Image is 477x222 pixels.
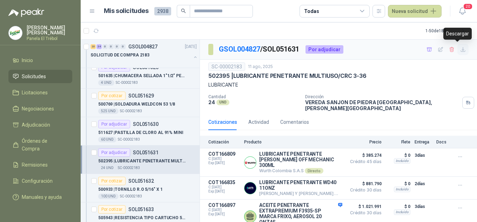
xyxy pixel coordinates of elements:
[81,89,200,117] a: Por cotizarSOL051629500769 |SOLDADURA WELDCON 53 1/8525 UNDSC-00002183
[347,202,382,211] span: $ 1.021.991
[219,45,260,53] a: GSOL004827
[22,177,53,185] span: Configuración
[90,44,96,49] div: 20
[208,62,245,71] div: SC-00002183
[22,161,48,169] span: Remisiones
[98,73,186,79] p: 501635 | CHUMACERA SELLADA 1"1/2" PEDESTAL
[118,137,140,142] p: SC-00002183
[305,45,343,54] div: Por adjudicar
[347,188,382,192] span: Crédito 30 días
[347,151,382,160] span: $ 385.274
[415,202,432,211] p: 3 días
[108,44,114,49] div: 0
[259,151,342,168] p: LUBRICANTE PENETRANTE [PERSON_NAME] OFF MECHANIC 300ML
[81,174,200,202] a: Por cotizarSOL051632500933 |TORNILLO R.O 5/16" X 1100 UNDSC-00002183
[104,6,149,16] h1: Mis solicitudes
[386,180,410,188] p: $ 0
[90,42,198,65] a: 20 34 0 0 0 0 GSOL004827[DATE] SOLICITUD DE COMPRA 2183
[8,174,72,188] a: Configuración
[128,93,154,98] p: SOL051629
[259,180,342,191] p: LUBRICANTE PENETRANTE WD40 11ONZ
[98,108,119,114] div: 525 UND
[208,81,469,89] p: LUBRICANTE
[208,180,240,185] p: COT166835
[347,211,382,215] span: Crédito 30 días
[208,140,240,144] p: Cotización
[386,151,410,160] p: $ 0
[98,177,126,185] div: Por cotizar
[208,212,240,216] span: Exp: [DATE]
[208,94,300,99] p: Cantidad
[133,122,159,127] p: SOL051630
[22,137,66,153] span: Órdenes de Compra
[98,205,126,214] div: Por cotizar
[98,137,116,142] div: 60 UND
[133,65,159,70] p: SOL051628
[208,151,240,157] p: COT166809
[386,140,410,144] p: Flete
[244,140,342,144] p: Producto
[394,187,410,192] div: Incluido
[208,185,240,189] span: C: [DATE]
[436,140,450,144] p: Docs
[8,190,72,204] a: Manuales y ayuda
[98,158,186,164] p: 502395 | LUBRICANTE PENETRANTE MULTIUSO/CRC 3-36
[305,99,459,111] p: VEREDA SANJON DE PIEDRA [GEOGRAPHIC_DATA] , [PERSON_NAME][GEOGRAPHIC_DATA]
[98,194,119,199] div: 100 UND
[22,193,62,201] span: Manuales y ayuda
[415,180,432,188] p: 2 días
[98,186,162,193] p: 500933 | TORNILLO R.O 5/16" X 1
[120,108,142,114] p: SC-00002183
[305,168,323,174] div: Directo
[98,120,130,128] div: Por adjudicar
[280,118,309,126] div: Comentarios
[81,117,200,146] a: Por adjudicarSOL051630511627 |PASTILLA DE CLORO AL 91% MINI60 UNDSC-00002183
[98,215,186,221] p: 505943 | RESISTENCIA TIPO CARTUCHO 500W-110V DIA 12.7 X 240 MM LARGO ALTA CONCENTR/MAX
[98,148,130,157] div: Por adjudicar
[208,99,215,105] p: 24
[208,161,240,165] span: Exp: [DATE]
[347,180,382,188] span: $ 881.790
[102,44,108,49] div: 0
[81,60,200,89] a: Por adjudicarSOL051628501635 |CHUMACERA SELLADA 1"1/2" PEDESTAL4 UNDSC-00002183
[128,44,157,49] p: GSOL004827
[305,94,459,99] p: Dirección
[8,86,72,99] a: Licitaciones
[8,158,72,171] a: Remisiones
[22,56,33,64] span: Inicio
[386,202,410,211] p: $ 0
[415,140,432,144] p: Entrega
[347,160,382,164] span: Crédito 45 días
[208,118,237,126] div: Cotizaciones
[98,165,116,171] div: 24 UND
[27,25,72,35] p: [PERSON_NAME] [PERSON_NAME]
[181,8,186,13] span: search
[116,80,138,86] p: SC-00002183
[120,44,126,49] div: 0
[208,208,240,212] span: C: [DATE]
[259,168,342,174] p: Wurth Colombia S.A.S
[259,191,342,196] p: [PERSON_NAME] Y [PERSON_NAME]
[27,36,72,41] p: Panela El Trébol
[128,179,154,183] p: SOL051632
[208,202,240,208] p: COT166897
[114,44,120,49] div: 0
[90,52,149,59] p: SOLICITUD DE COMPRA 2183
[96,44,102,49] div: 34
[347,140,382,144] p: Precio
[9,26,22,40] img: Company Logo
[128,207,154,212] p: SOL051633
[154,7,171,15] span: 2938
[22,89,48,96] span: Licitaciones
[185,43,197,50] p: [DATE]
[8,102,72,115] a: Negociaciones
[463,3,473,10] span: 20
[98,92,126,100] div: Por cotizar
[304,7,319,15] div: Todas
[8,134,72,155] a: Órdenes de Compra
[248,118,269,126] div: Actividad
[388,5,442,18] button: Nueva solicitud
[98,129,183,136] p: 511627 | PASTILLA DE CLORO AL 91% MINI
[118,165,140,171] p: SC-00002183
[22,121,50,129] span: Adjudicación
